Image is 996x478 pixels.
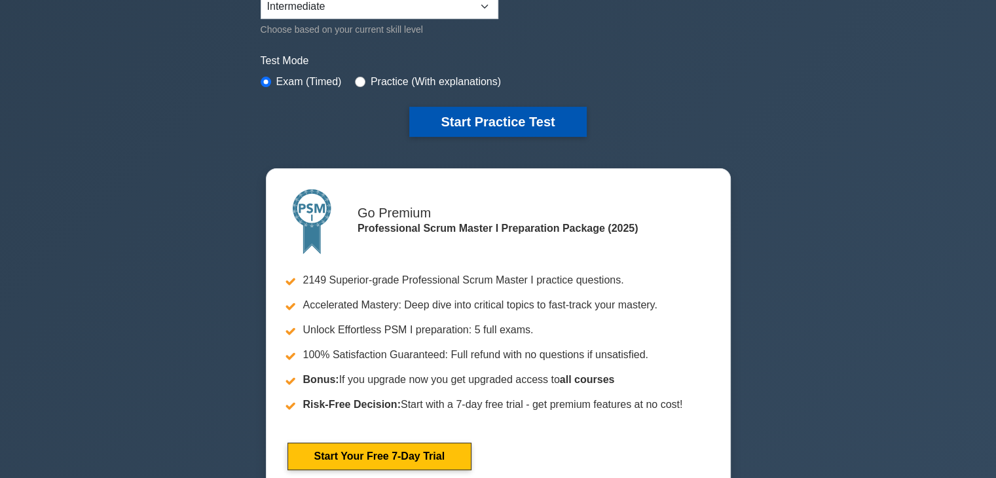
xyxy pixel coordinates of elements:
[287,443,471,470] a: Start Your Free 7-Day Trial
[371,74,501,90] label: Practice (With explanations)
[276,74,342,90] label: Exam (Timed)
[409,107,586,137] button: Start Practice Test
[261,22,498,37] div: Choose based on your current skill level
[261,53,736,69] label: Test Mode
